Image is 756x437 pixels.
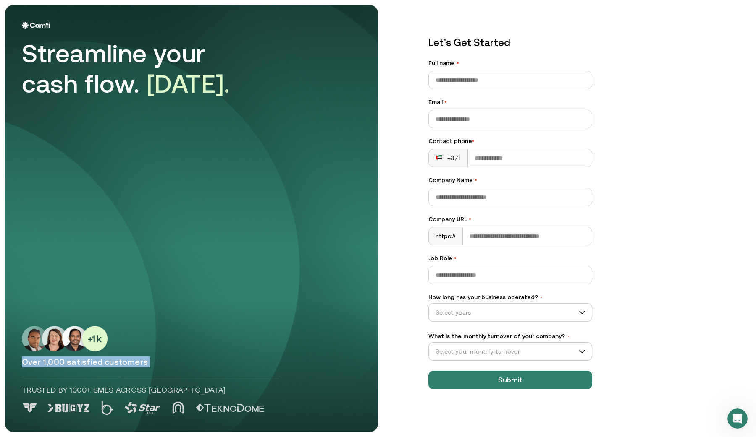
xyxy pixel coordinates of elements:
div: https:// [429,227,463,245]
p: Over 1,000 satisfied customers [22,356,361,367]
label: How long has your business operated? [428,293,592,302]
iframe: Intercom live chat [727,408,748,429]
div: +971 [436,154,461,162]
span: • [454,255,457,261]
img: Logo 2 [101,401,113,415]
label: Job Role [428,254,592,263]
span: • [540,294,543,300]
label: Full name [428,59,592,68]
img: Logo 5 [196,404,264,412]
p: Let’s Get Started [428,35,592,50]
button: Submit [428,371,592,389]
p: Trusted by 1000+ SMEs across [GEOGRAPHIC_DATA] [22,385,280,395]
span: • [444,99,447,105]
label: Email [428,98,592,107]
span: • [475,177,477,183]
img: Logo 0 [22,403,38,413]
label: Company URL [428,215,592,224]
div: Contact phone [428,137,592,146]
div: Streamline your cash flow. [22,39,257,99]
span: [DATE]. [147,69,230,98]
img: Logo [22,22,50,29]
span: • [567,333,570,339]
img: Logo 1 [47,404,89,412]
span: • [457,60,459,66]
span: • [472,138,474,144]
span: • [469,216,471,222]
label: Company Name [428,176,592,185]
img: Logo 4 [172,401,184,414]
img: Logo 3 [125,402,160,414]
label: What is the monthly turnover of your company? [428,332,592,341]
